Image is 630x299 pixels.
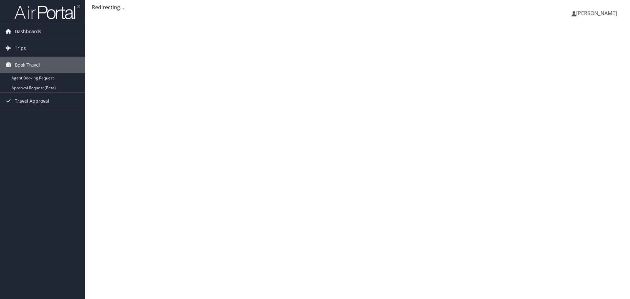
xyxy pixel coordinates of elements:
span: Travel Approval [15,93,49,109]
span: [PERSON_NAME] [576,10,617,17]
span: Dashboards [15,23,41,40]
span: Trips [15,40,26,56]
span: Book Travel [15,57,40,73]
a: [PERSON_NAME] [572,3,623,23]
img: airportal-logo.png [14,4,80,20]
div: Redirecting... [92,3,623,11]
